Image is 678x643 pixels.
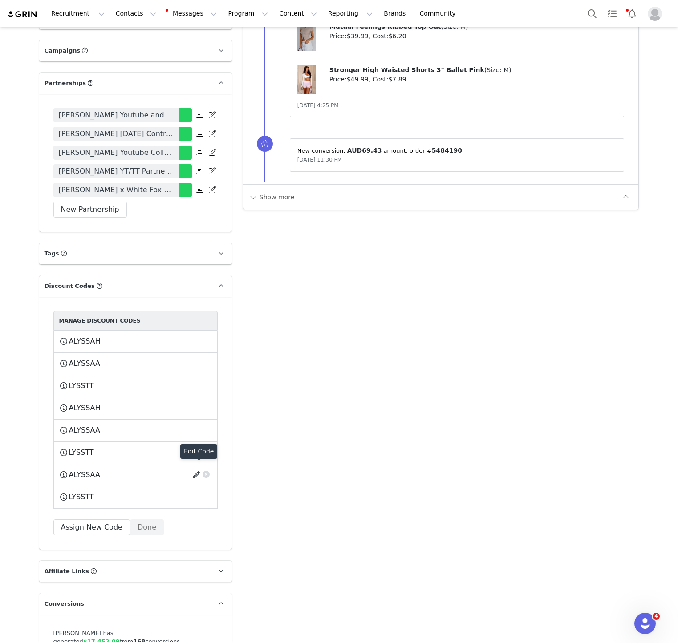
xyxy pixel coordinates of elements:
[59,129,174,139] span: [PERSON_NAME] [DATE] Contract 2023
[329,75,617,84] p: Price: , Cost:
[180,444,217,459] div: Edit Code
[347,32,369,40] span: $39.99
[7,10,38,19] img: grin logo
[45,46,81,55] span: Campaigns
[622,4,642,24] button: Notifications
[53,519,130,535] button: Assign New Code
[69,380,94,391] span: LYSSTT
[69,425,100,436] span: ALYSSAA
[323,4,378,24] button: Reporting
[59,110,174,121] span: [PERSON_NAME] Youtube and Instagram Collaboration [DATE]
[46,4,110,24] button: Recruitment
[642,7,671,21] button: Profile
[53,146,179,160] a: [PERSON_NAME] Youtube Collaboration [DATE]
[59,166,174,177] span: [PERSON_NAME] YT/TT Partnership May
[223,4,273,24] button: Program
[248,190,295,204] button: Show more
[69,447,94,458] span: LYSSTT
[443,23,466,30] span: Size: M
[53,164,179,178] a: [PERSON_NAME] YT/TT Partnership May
[274,4,322,24] button: Content
[329,23,441,30] span: Mutual Feelings Ribbed Top Oat
[388,76,406,83] span: $7.89
[414,4,465,24] a: Community
[59,317,212,325] div: Manage Discount Codes
[297,157,342,163] span: [DATE] 11:30 PM
[45,282,95,291] span: Discount Codes
[110,4,162,24] button: Contacts
[329,65,617,75] p: ( )
[53,108,179,122] a: [PERSON_NAME] Youtube and Instagram Collaboration [DATE]
[59,185,174,195] span: [PERSON_NAME] x White Fox [DATE]
[130,519,164,535] button: Done
[53,183,179,197] a: [PERSON_NAME] x White Fox [DATE]
[329,66,484,73] span: Stronger High Waisted Shorts 3" Ballet Pink
[297,102,339,109] span: [DATE] 4:25 PM
[45,567,89,576] span: Affiliate Links
[378,4,414,24] a: Brands
[432,147,462,154] span: 5484190
[297,146,617,155] p: New conversion: ⁨ ⁩ amount⁨⁩⁨, order #⁨ ⁩⁩
[653,613,660,620] span: 4
[45,79,86,88] span: Partnerships
[347,147,382,154] span: AUD69.43
[69,336,101,347] span: ALYSSAH
[634,613,656,634] iframe: Intercom live chat
[347,76,369,83] span: $49.99
[69,403,101,413] span: ALYSSAH
[69,469,100,480] span: ALYSSAA
[602,4,622,24] a: Tasks
[648,7,662,21] img: placeholder-profile.jpg
[162,4,222,24] button: Messages
[388,32,406,40] span: $6.20
[53,202,127,218] button: New Partnership
[582,4,602,24] button: Search
[45,599,85,608] span: Conversions
[59,147,174,158] span: [PERSON_NAME] Youtube Collaboration [DATE]
[53,127,179,141] a: [PERSON_NAME] [DATE] Contract 2023
[69,492,94,502] span: LYSSTT
[487,66,509,73] span: Size: M
[45,249,59,258] span: Tags
[69,358,100,369] span: ALYSSAA
[329,32,617,41] p: Price: , Cost:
